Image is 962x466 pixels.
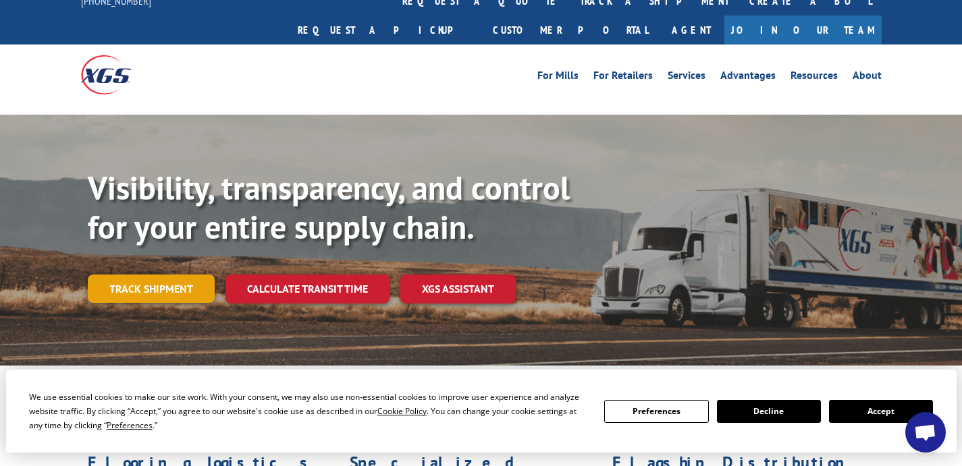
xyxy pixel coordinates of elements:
a: For Mills [537,70,579,85]
a: Track shipment [88,274,215,303]
a: Customer Portal [483,16,658,45]
a: Advantages [720,70,776,85]
a: About [853,70,882,85]
a: Join Our Team [724,16,882,45]
a: Request a pickup [288,16,483,45]
button: Accept [829,400,933,423]
span: Preferences [107,419,153,431]
a: XGS ASSISTANT [400,274,516,303]
button: Decline [717,400,821,423]
a: Calculate transit time [225,274,390,303]
div: Cookie Consent Prompt [6,370,957,453]
a: For Retailers [593,70,653,85]
a: Agent [658,16,724,45]
button: Preferences [604,400,708,423]
a: Services [668,70,705,85]
div: We use essential cookies to make our site work. With your consent, we may also use non-essential ... [29,390,588,432]
b: Visibility, transparency, and control for your entire supply chain. [88,167,570,247]
div: Open chat [905,412,946,453]
a: Resources [791,70,838,85]
span: Cookie Policy [377,405,427,417]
